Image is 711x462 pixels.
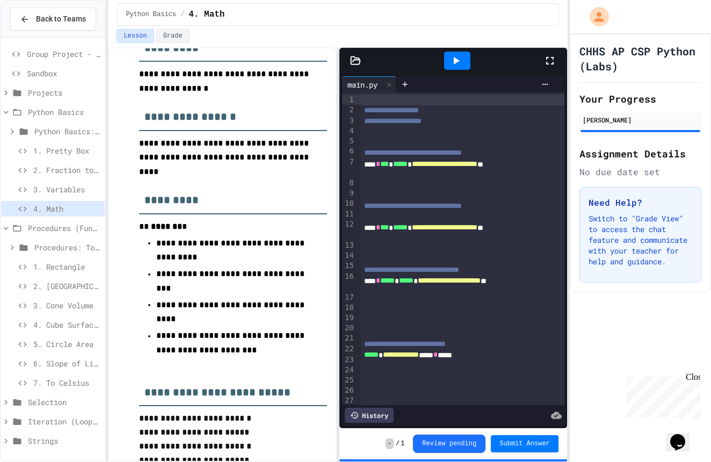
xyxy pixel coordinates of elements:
span: Procedures (Functions) [28,222,100,234]
div: 26 [342,385,356,395]
span: 4. Math [188,8,224,21]
span: / [396,439,400,448]
span: 3. Variables [33,184,100,195]
div: 15 [342,261,356,271]
h2: Assignment Details [579,146,701,161]
div: 10 [342,198,356,209]
button: Lesson [117,29,154,43]
div: 24 [342,365,356,375]
div: 14 [342,250,356,261]
span: 1. Pretty Box [33,145,100,156]
h3: Need Help? [589,196,692,209]
div: 27 [342,395,356,406]
div: 19 [342,313,356,323]
span: Sandbox [27,68,100,79]
span: Back to Teams [36,13,86,25]
div: 9 [342,188,356,198]
div: 2 [342,105,356,115]
span: 3. Cone Volume [33,300,100,311]
div: 1 [342,95,356,105]
div: 11 [342,209,356,219]
span: Python Basics: To Reviews [34,126,100,137]
div: My Account [578,4,612,29]
p: Switch to "Grade View" to access the chat feature and communicate with your teacher for help and ... [589,213,692,267]
span: Python Basics [126,10,176,19]
div: 3 [342,115,356,126]
span: Projects [28,87,100,98]
span: Group Project - Mad Libs [27,48,100,60]
iframe: chat widget [666,419,700,451]
div: 7 [342,157,356,178]
span: Iteration (Loops) [28,416,100,427]
span: 4. Cube Surface Area [33,319,100,330]
div: 8 [342,178,356,188]
div: History [345,408,394,423]
span: Submit Answer [499,439,550,448]
span: 2. Fraction to Decimal [33,164,100,176]
div: [PERSON_NAME] [583,115,698,125]
span: 5. Circle Area [33,338,100,350]
button: Grade [156,29,190,43]
div: 17 [342,292,356,302]
div: 12 [342,219,356,240]
span: 4. Math [33,203,100,214]
button: Review pending [413,435,485,453]
span: 6. Slope of Line [33,358,100,369]
span: / [180,10,184,19]
div: 20 [342,323,356,333]
span: Procedures: To Reviews [34,242,100,253]
div: 23 [342,355,356,365]
span: Strings [28,435,100,446]
div: No due date set [579,165,701,178]
span: - [386,438,394,449]
span: Selection [28,396,100,408]
h2: Your Progress [579,91,701,106]
div: 16 [342,271,356,292]
div: 13 [342,240,356,250]
span: 7. To Celsius [33,377,100,388]
span: 1. Rectangle [33,261,100,272]
h1: CHHS AP CSP Python (Labs) [579,44,701,74]
div: 22 [342,344,356,355]
div: 21 [342,333,356,344]
div: main.py [342,76,396,92]
div: 4 [342,126,356,136]
div: Chat with us now!Close [4,4,74,68]
div: 5 [342,136,356,146]
span: Python Basics [28,106,100,118]
span: 2. [GEOGRAPHIC_DATA] [33,280,100,292]
span: 1 [401,439,404,448]
button: Submit Answer [491,435,558,452]
div: 6 [342,146,356,157]
div: 25 [342,375,356,385]
div: 18 [342,302,356,313]
div: main.py [342,79,383,90]
button: Back to Teams [10,8,96,31]
iframe: chat widget [622,372,700,418]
